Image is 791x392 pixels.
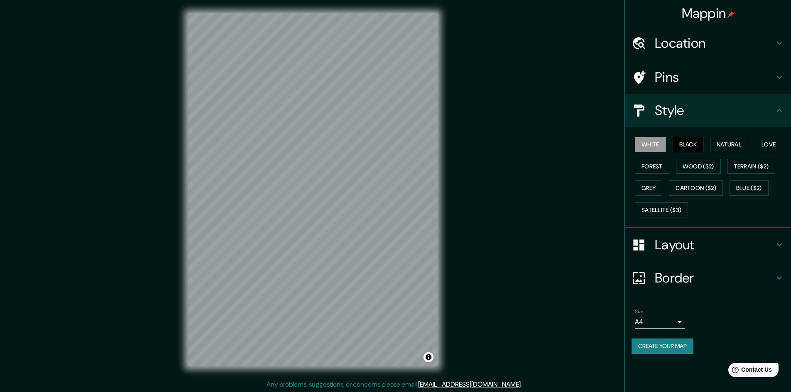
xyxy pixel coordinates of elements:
[655,102,774,119] h4: Style
[635,308,644,315] label: Size
[625,94,791,127] div: Style
[424,352,433,362] button: Toggle attribution
[727,11,734,18] img: pin-icon.png
[655,236,774,253] h4: Layout
[523,380,525,390] div: .
[632,338,693,354] button: Create your map
[673,137,704,152] button: Black
[682,5,735,22] h4: Mappin
[727,159,776,174] button: Terrain ($2)
[418,380,521,389] a: [EMAIL_ADDRESS][DOMAIN_NAME]
[635,180,662,196] button: Grey
[635,202,688,218] button: Satellite ($3)
[267,380,522,390] p: Any problems, suggestions, or concerns please email .
[522,380,523,390] div: .
[710,137,748,152] button: Natural
[625,228,791,261] div: Layout
[730,180,769,196] button: Blue ($2)
[625,261,791,295] div: Border
[755,137,782,152] button: Love
[655,270,774,286] h4: Border
[717,360,782,383] iframe: Help widget launcher
[655,35,774,51] h4: Location
[676,159,721,174] button: Wood ($2)
[188,13,438,366] canvas: Map
[625,27,791,60] div: Location
[635,159,669,174] button: Forest
[635,315,685,329] div: A4
[669,180,723,196] button: Cartoon ($2)
[655,69,774,85] h4: Pins
[635,137,666,152] button: White
[625,61,791,94] div: Pins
